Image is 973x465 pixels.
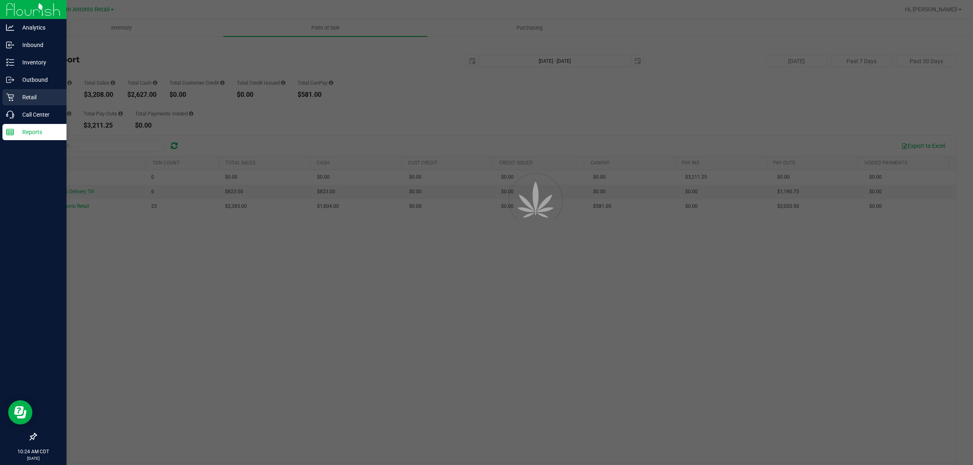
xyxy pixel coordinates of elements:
[6,23,14,32] inline-svg: Analytics
[14,23,63,32] p: Analytics
[14,92,63,102] p: Retail
[8,400,32,424] iframe: Resource center
[14,58,63,67] p: Inventory
[14,40,63,50] p: Inbound
[6,111,14,119] inline-svg: Call Center
[14,75,63,85] p: Outbound
[6,41,14,49] inline-svg: Inbound
[6,58,14,66] inline-svg: Inventory
[6,128,14,136] inline-svg: Reports
[4,448,63,455] p: 10:24 AM CDT
[6,76,14,84] inline-svg: Outbound
[4,455,63,461] p: [DATE]
[14,127,63,137] p: Reports
[14,110,63,119] p: Call Center
[6,93,14,101] inline-svg: Retail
